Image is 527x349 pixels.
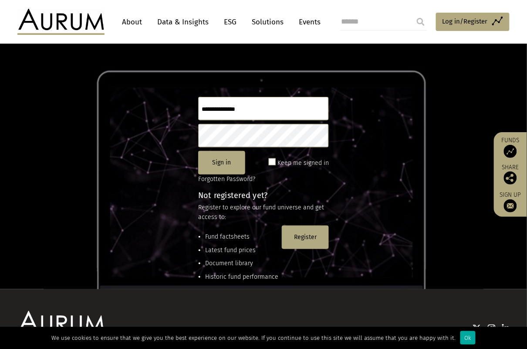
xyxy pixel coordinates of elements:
img: Twitter icon [473,324,481,333]
label: Keep me signed in [277,158,329,168]
a: Sign up [498,191,523,212]
button: Sign in [198,151,245,174]
span: Log in/Register [443,16,488,27]
img: Sign up to our newsletter [504,199,517,212]
a: About [118,14,146,30]
img: Share this post [504,171,517,185]
a: ESG [220,14,241,30]
a: Forgotten Password? [198,175,255,183]
img: Aurum Logo [17,311,105,337]
button: Register [282,226,329,249]
div: Share [498,164,523,185]
li: Document library [205,259,278,268]
a: Log in/Register [436,13,510,31]
input: Submit [412,13,429,31]
h4: Not registered yet? [198,192,329,199]
img: Linkedin icon [502,324,510,333]
img: Instagram icon [488,324,496,333]
a: Data & Insights [153,14,213,30]
li: Historic fund performance [205,272,278,282]
li: Fund factsheets [205,232,278,242]
div: Ok [460,331,476,345]
li: Latest fund prices [205,246,278,255]
a: Solutions [247,14,288,30]
img: Access Funds [504,145,517,158]
a: Funds [498,137,523,158]
img: Aurum [17,9,105,35]
a: Events [294,14,321,30]
p: Register to explore our fund universe and get access to: [198,203,329,222]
